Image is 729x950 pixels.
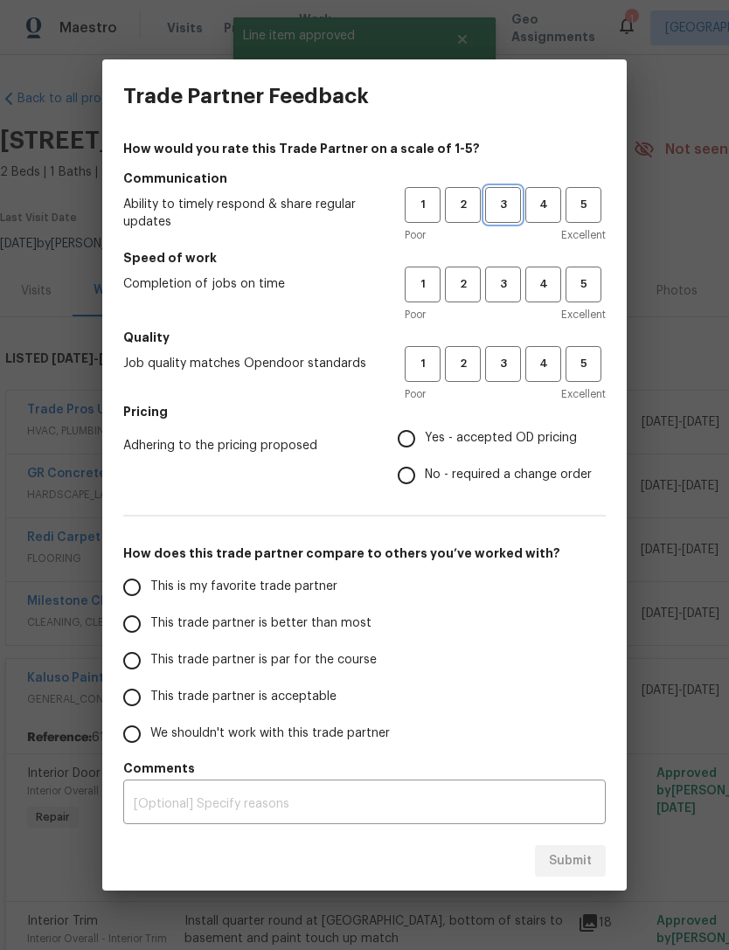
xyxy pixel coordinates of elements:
[566,267,601,302] button: 5
[406,354,439,374] span: 1
[123,329,606,346] h5: Quality
[445,267,481,302] button: 2
[487,354,519,374] span: 3
[405,267,441,302] button: 1
[487,274,519,295] span: 3
[123,403,606,420] h5: Pricing
[567,354,600,374] span: 5
[525,187,561,223] button: 4
[487,195,519,215] span: 3
[567,195,600,215] span: 5
[406,274,439,295] span: 1
[123,569,606,752] div: How does this trade partner compare to others you’ve worked with?
[561,306,606,323] span: Excellent
[405,346,441,382] button: 1
[445,346,481,382] button: 2
[150,614,371,633] span: This trade partner is better than most
[485,346,521,382] button: 3
[123,544,606,562] h5: How does this trade partner compare to others you’ve worked with?
[566,346,601,382] button: 5
[150,688,337,706] span: This trade partner is acceptable
[123,249,606,267] h5: Speed of work
[485,267,521,302] button: 3
[485,187,521,223] button: 3
[405,226,426,244] span: Poor
[398,420,606,494] div: Pricing
[566,187,601,223] button: 5
[425,466,592,484] span: No - required a change order
[123,275,377,293] span: Completion of jobs on time
[123,437,370,454] span: Adhering to the pricing proposed
[567,274,600,295] span: 5
[447,354,479,374] span: 2
[150,578,337,596] span: This is my favorite trade partner
[405,306,426,323] span: Poor
[525,346,561,382] button: 4
[527,195,559,215] span: 4
[561,385,606,403] span: Excellent
[447,274,479,295] span: 2
[123,140,606,157] h4: How would you rate this Trade Partner on a scale of 1-5?
[123,759,606,777] h5: Comments
[527,274,559,295] span: 4
[447,195,479,215] span: 2
[150,651,377,669] span: This trade partner is par for the course
[150,725,390,743] span: We shouldn't work with this trade partner
[405,385,426,403] span: Poor
[123,170,606,187] h5: Communication
[561,226,606,244] span: Excellent
[406,195,439,215] span: 1
[525,267,561,302] button: 4
[123,355,377,372] span: Job quality matches Opendoor standards
[527,354,559,374] span: 4
[405,187,441,223] button: 1
[123,196,377,231] span: Ability to timely respond & share regular updates
[445,187,481,223] button: 2
[425,429,577,447] span: Yes - accepted OD pricing
[123,84,369,108] h3: Trade Partner Feedback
